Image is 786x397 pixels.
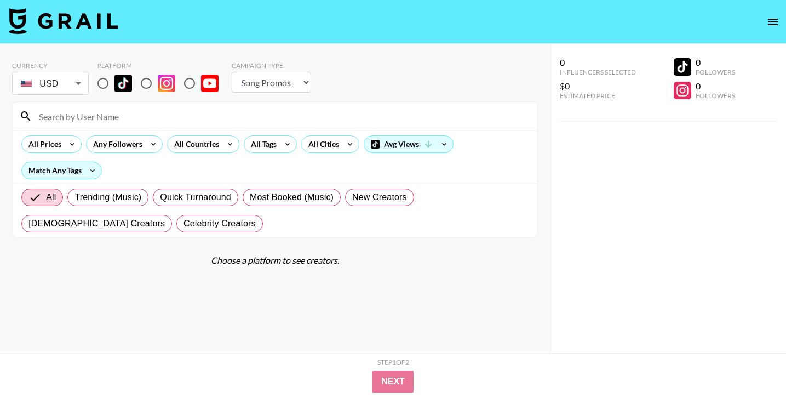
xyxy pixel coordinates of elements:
input: Search by User Name [32,107,531,125]
span: Trending (Music) [74,191,141,204]
button: open drawer [762,11,784,33]
div: Platform [97,61,227,70]
div: Influencers Selected [560,68,636,76]
img: Instagram [158,75,175,92]
img: YouTube [201,75,219,92]
div: 0 [560,57,636,68]
div: Campaign Type [232,61,311,70]
div: Match Any Tags [22,162,101,179]
div: Estimated Price [560,92,636,100]
div: USD [14,74,87,93]
span: New Creators [352,191,407,204]
div: Followers [696,92,735,100]
div: 0 [696,81,735,92]
span: Celebrity Creators [183,217,256,230]
div: Choose a platform to see creators. [12,255,538,266]
img: Grail Talent [9,8,118,34]
div: 0 [696,57,735,68]
div: All Countries [168,136,221,152]
button: Next [372,371,414,393]
span: [DEMOGRAPHIC_DATA] Creators [28,217,165,230]
div: Step 1 of 2 [377,358,409,366]
span: Most Booked (Music) [250,191,334,204]
span: Quick Turnaround [160,191,231,204]
div: Any Followers [87,136,145,152]
iframe: Drift Widget Chat Controller [731,342,773,384]
div: $0 [560,81,636,92]
img: TikTok [114,75,132,92]
div: All Prices [22,136,64,152]
div: All Tags [244,136,279,152]
span: All [46,191,56,204]
div: Avg Views [364,136,453,152]
div: Followers [696,68,735,76]
div: All Cities [302,136,341,152]
div: Currency [12,61,89,70]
